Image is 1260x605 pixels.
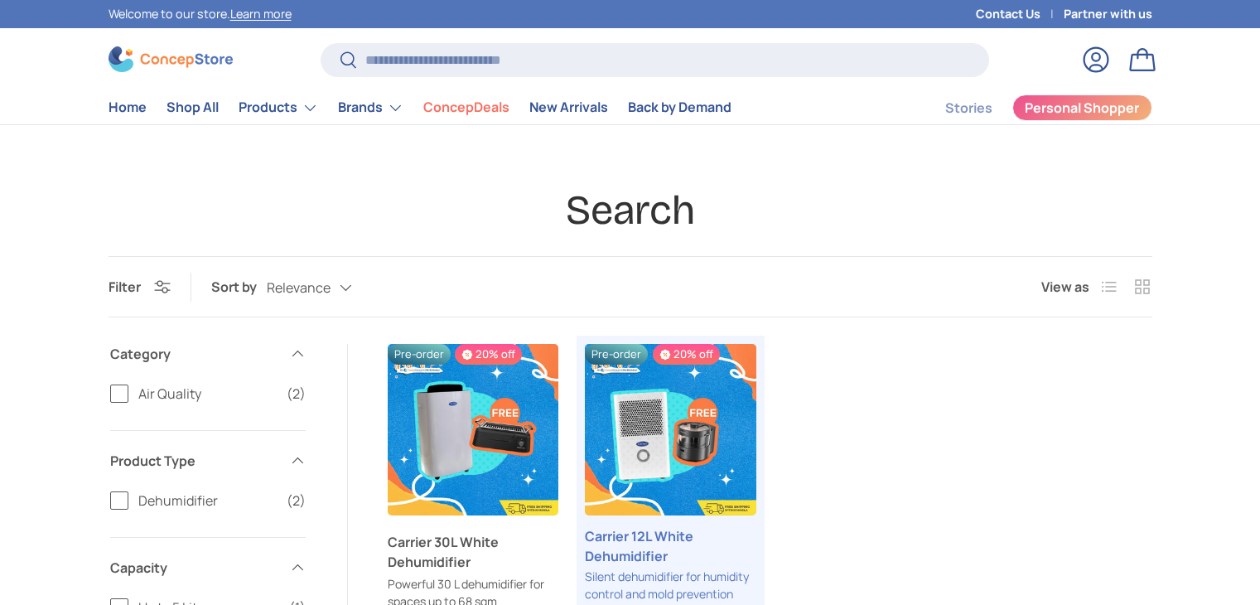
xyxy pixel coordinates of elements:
span: Filter [109,278,141,296]
a: Contact Us [976,5,1064,23]
span: Relevance [267,280,331,296]
summary: Products [229,91,328,124]
a: Stories [945,92,992,124]
summary: Capacity [110,538,306,598]
nav: Secondary [905,91,1152,124]
a: Learn more [230,6,292,22]
a: Brands [338,91,403,124]
a: Personal Shopper [1012,94,1152,121]
a: Partner with us [1064,5,1152,23]
span: (2) [287,491,306,511]
span: Pre-order [585,344,648,365]
span: View as [1041,277,1089,297]
a: ConcepDeals [423,91,509,123]
a: Carrier 30L White Dehumidifier [388,344,559,515]
p: Welcome to our store. [109,5,292,23]
a: Products [239,91,318,124]
span: (2) [287,384,306,404]
button: Filter [109,278,171,296]
span: 20% off [455,344,522,365]
nav: Primary [109,91,731,124]
a: Home [109,91,147,123]
span: Pre-order [388,344,451,365]
span: 20% off [653,344,720,365]
summary: Brands [328,91,413,124]
label: Sort by [211,277,267,297]
span: Product Type [110,451,279,471]
a: Carrier 12L White Dehumidifier [585,344,756,515]
h1: Search [109,185,1152,236]
a: Carrier 12L White Dehumidifier [585,526,756,566]
a: New Arrivals [529,91,608,123]
span: Capacity [110,558,279,578]
span: Dehumidifier [138,491,277,511]
summary: Category [110,324,306,384]
span: Air Quality [138,384,277,404]
img: ConcepStore [109,46,233,72]
span: Category [110,344,279,364]
span: Personal Shopper [1025,101,1139,114]
a: Shop All [167,91,219,123]
a: Back by Demand [628,91,731,123]
a: Carrier 30L White Dehumidifier [388,532,559,572]
button: Relevance [267,273,385,302]
summary: Product Type [110,431,306,491]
